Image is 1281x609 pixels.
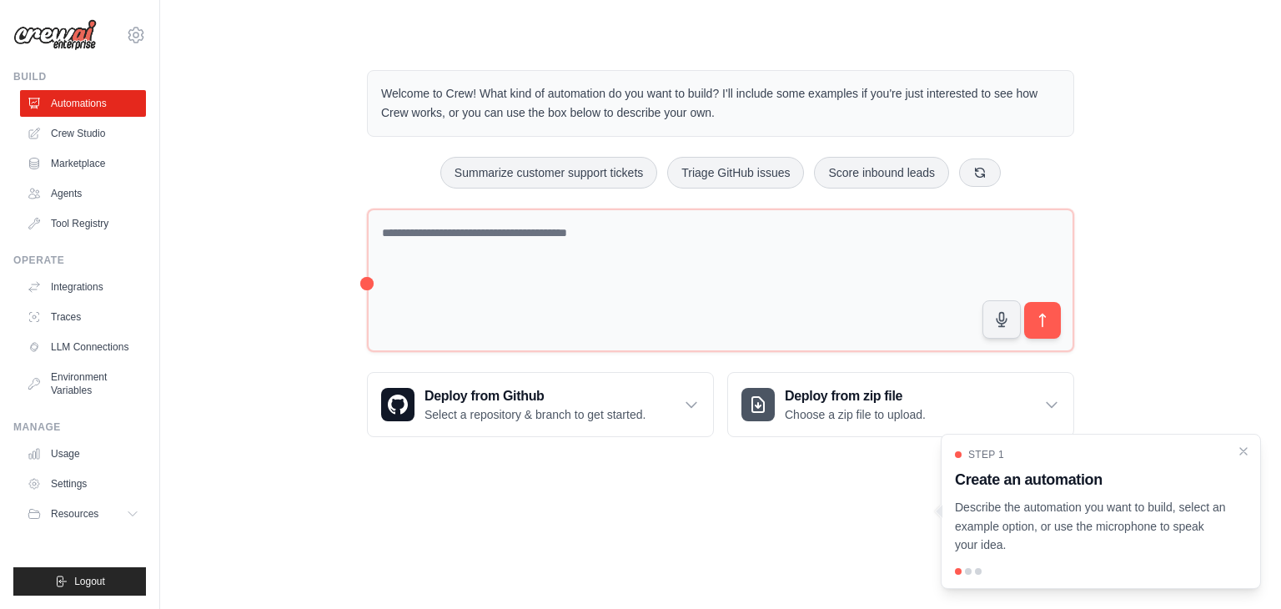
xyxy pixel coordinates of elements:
a: Settings [20,471,146,497]
h3: Deploy from zip file [785,386,926,406]
a: Environment Variables [20,364,146,404]
a: Tool Registry [20,210,146,237]
span: Step 1 [968,448,1004,461]
h3: Deploy from Github [424,386,646,406]
button: Close walkthrough [1237,445,1250,458]
div: Manage [13,420,146,434]
a: Usage [20,440,146,467]
button: Resources [20,501,146,527]
p: Select a repository & branch to get started. [424,406,646,423]
h3: Create an automation [955,468,1227,491]
p: Choose a zip file to upload. [785,406,926,423]
div: Build [13,70,146,83]
a: Integrations [20,274,146,300]
button: Triage GitHub issues [667,157,804,189]
a: Crew Studio [20,120,146,147]
p: Welcome to Crew! What kind of automation do you want to build? I'll include some examples if you'... [381,84,1060,123]
img: Logo [13,19,97,51]
p: Describe the automation you want to build, select an example option, or use the microphone to spe... [955,498,1227,555]
a: Marketplace [20,150,146,177]
a: LLM Connections [20,334,146,360]
button: Summarize customer support tickets [440,157,657,189]
div: Operate [13,254,146,267]
iframe: Chat Widget [1198,529,1281,609]
span: Logout [74,575,105,588]
button: Score inbound leads [814,157,949,189]
button: Logout [13,567,146,596]
a: Traces [20,304,146,330]
span: Resources [51,507,98,521]
a: Automations [20,90,146,117]
a: Agents [20,180,146,207]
